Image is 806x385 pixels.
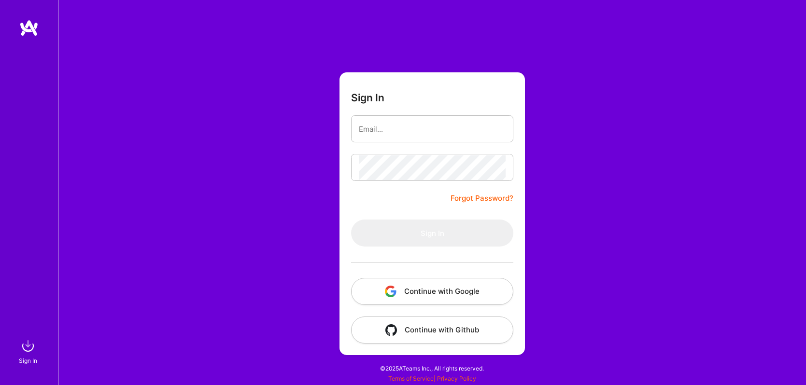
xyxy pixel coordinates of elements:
[359,117,506,141] input: Email...
[388,375,434,382] a: Terms of Service
[20,336,38,366] a: sign inSign In
[19,356,37,366] div: Sign In
[19,19,39,37] img: logo
[58,356,806,380] div: © 2025 ATeams Inc., All rights reserved.
[351,92,384,104] h3: Sign In
[388,375,476,382] span: |
[385,286,396,297] img: icon
[437,375,476,382] a: Privacy Policy
[451,192,513,204] a: Forgot Password?
[351,316,513,344] button: Continue with Github
[351,220,513,247] button: Sign In
[351,278,513,305] button: Continue with Google
[18,336,38,356] img: sign in
[385,324,397,336] img: icon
